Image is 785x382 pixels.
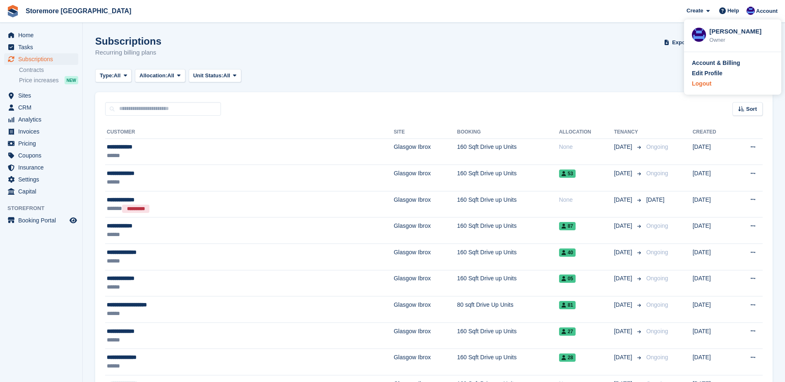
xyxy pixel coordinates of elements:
span: Price increases [19,76,59,84]
span: Ongoing [646,143,668,150]
span: [DATE] [614,196,634,204]
a: menu [4,150,78,161]
span: Ongoing [646,222,668,229]
span: Analytics [18,114,68,125]
span: [DATE] [614,169,634,178]
td: 160 Sqft Drive up Units [457,270,559,296]
div: None [559,143,614,151]
span: [DATE] [614,353,634,362]
a: Storemore [GEOGRAPHIC_DATA] [22,4,134,18]
td: [DATE] [693,165,733,191]
td: [DATE] [693,296,733,323]
span: 40 [559,248,576,257]
div: None [559,196,614,204]
img: Angela [692,28,706,42]
th: Booking [457,126,559,139]
span: Type: [100,72,114,80]
td: Glasgow Ibrox [394,165,457,191]
a: Contracts [19,66,78,74]
td: Glasgow Ibrox [394,349,457,375]
a: Edit Profile [692,69,773,78]
td: Glasgow Ibrox [394,322,457,349]
span: Export [672,38,689,47]
span: 53 [559,170,576,178]
span: Booking Portal [18,215,68,226]
div: Logout [692,79,711,88]
td: 160 Sqft Drive up Units [457,138,559,165]
td: [DATE] [693,270,733,296]
a: menu [4,90,78,101]
span: Home [18,29,68,41]
a: menu [4,162,78,173]
div: Owner [709,36,773,44]
td: 160 Sqft Drive up Units [457,165,559,191]
span: Unit Status: [193,72,223,80]
span: [DATE] [614,274,634,283]
td: Glasgow Ibrox [394,138,457,165]
a: Account & Billing [692,59,773,67]
td: [DATE] [693,322,733,349]
span: Account [756,7,778,15]
div: Account & Billing [692,59,740,67]
span: [DATE] [646,196,665,203]
a: Logout [692,79,773,88]
td: Glasgow Ibrox [394,270,457,296]
span: Sites [18,90,68,101]
span: 28 [559,353,576,362]
span: Pricing [18,138,68,149]
button: Allocation: All [135,69,185,83]
td: 160 Sqft Drive up Units [457,244,559,270]
h1: Subscriptions [95,36,161,47]
span: Ongoing [646,249,668,255]
td: 160 Sqft Drive up Units [457,322,559,349]
span: Help [727,7,739,15]
span: Allocation: [139,72,167,80]
td: 160 Sqft Drive up Units [457,349,559,375]
span: All [167,72,174,80]
span: Ongoing [646,275,668,282]
span: 81 [559,301,576,309]
span: 87 [559,222,576,230]
a: Preview store [68,215,78,225]
span: Create [687,7,703,15]
span: Storefront [7,204,82,212]
th: Created [693,126,733,139]
a: Price increases NEW [19,76,78,85]
a: menu [4,102,78,113]
td: Glasgow Ibrox [394,217,457,244]
span: [DATE] [614,248,634,257]
a: menu [4,138,78,149]
span: [DATE] [614,301,634,309]
span: Invoices [18,126,68,137]
a: menu [4,41,78,53]
button: Export [663,36,699,49]
td: 160 Sqft Drive up Units [457,191,559,217]
td: 80 sqft Drive Up Units [457,296,559,323]
span: Ongoing [646,170,668,177]
span: Tasks [18,41,68,53]
button: Unit Status: All [189,69,241,83]
div: [PERSON_NAME] [709,27,773,34]
td: [DATE] [693,349,733,375]
div: NEW [65,76,78,84]
td: 160 Sqft Drive up Units [457,217,559,244]
span: Sort [746,105,757,113]
a: menu [4,186,78,197]
td: [DATE] [693,217,733,244]
td: Glasgow Ibrox [394,296,457,323]
span: Coupons [18,150,68,161]
button: Type: All [95,69,132,83]
a: menu [4,53,78,65]
span: Ongoing [646,328,668,334]
a: menu [4,174,78,185]
td: [DATE] [693,191,733,217]
th: Site [394,126,457,139]
span: [DATE] [614,327,634,336]
td: Glasgow Ibrox [394,191,457,217]
span: Ongoing [646,354,668,361]
span: Capital [18,186,68,197]
span: [DATE] [614,143,634,151]
span: All [114,72,121,80]
span: CRM [18,102,68,113]
a: menu [4,126,78,137]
